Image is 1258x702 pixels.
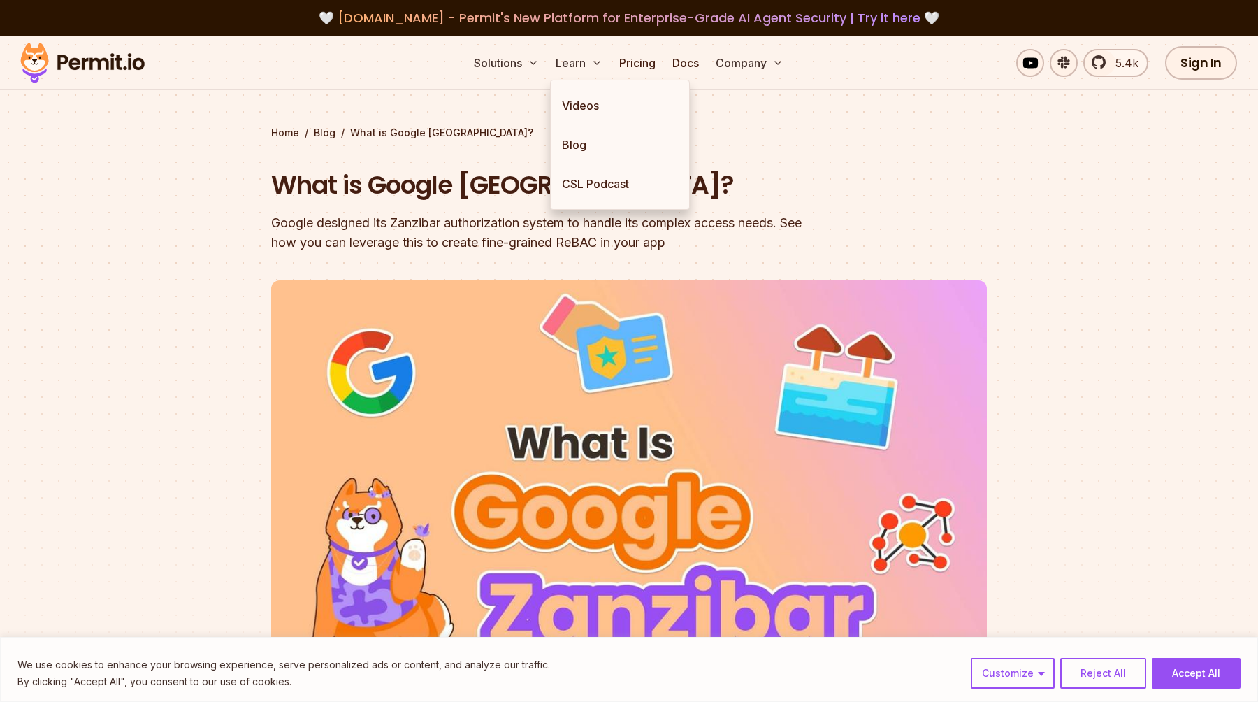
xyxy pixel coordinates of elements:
span: 5.4k [1107,55,1138,71]
button: Accept All [1152,658,1241,689]
button: Company [710,49,789,77]
a: Docs [667,49,704,77]
img: What is Google Zanzibar? [271,280,987,683]
span: [DOMAIN_NAME] - Permit's New Platform for Enterprise-Grade AI Agent Security | [338,9,920,27]
p: We use cookies to enhance your browsing experience, serve personalized ads or content, and analyz... [17,657,550,673]
button: Solutions [468,49,544,77]
h1: What is Google [GEOGRAPHIC_DATA]? [271,168,808,203]
a: Pricing [614,49,661,77]
a: Blog [314,126,335,140]
button: Reject All [1060,658,1146,689]
div: / / [271,126,987,140]
a: CSL Podcast [551,164,689,203]
a: Blog [551,125,689,164]
a: Try it here [858,9,920,27]
a: Videos [551,86,689,125]
a: Sign In [1165,46,1237,80]
button: Learn [550,49,608,77]
a: Home [271,126,299,140]
div: 🤍 🤍 [34,8,1224,28]
a: 5.4k [1083,49,1148,77]
img: Permit logo [14,39,151,87]
p: By clicking "Accept All", you consent to our use of cookies. [17,673,550,690]
button: Customize [971,658,1055,689]
div: Google designed its Zanzibar authorization system to handle its complex access needs. See how you... [271,213,808,252]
